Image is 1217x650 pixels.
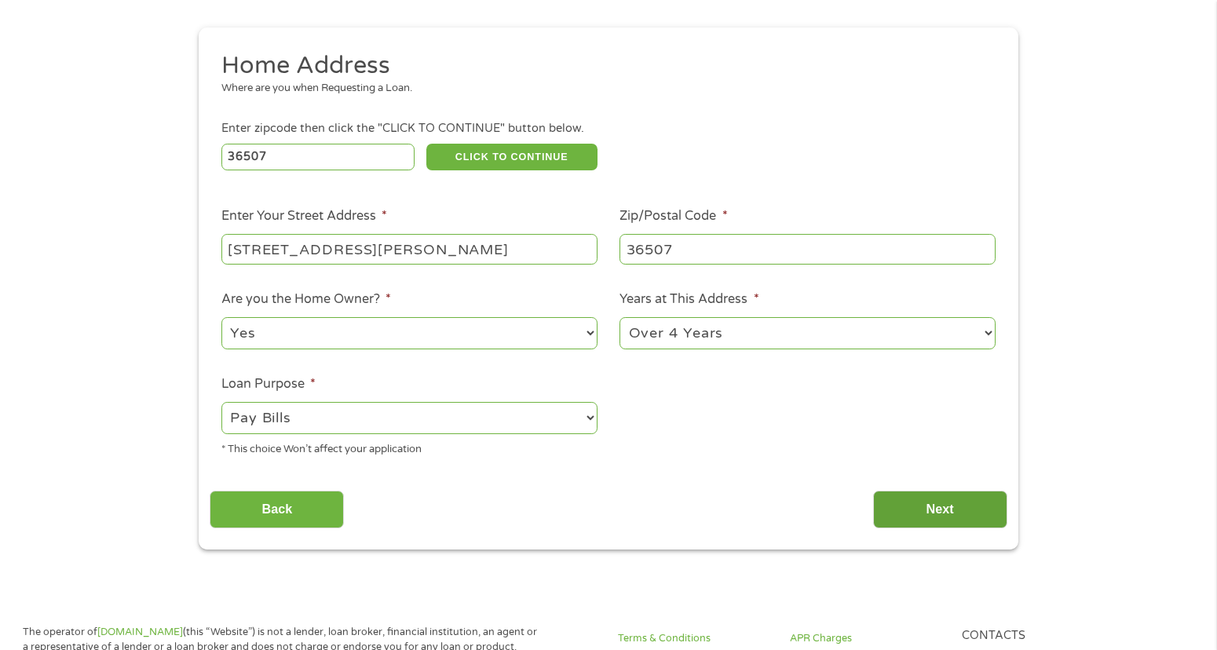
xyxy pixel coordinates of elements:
[221,291,391,308] label: Are you the Home Owner?
[962,629,1114,644] h4: Contacts
[619,291,758,308] label: Years at This Address
[221,376,316,393] label: Loan Purpose
[221,144,415,170] input: Enter Zipcode (e.g 01510)
[618,631,770,646] a: Terms & Conditions
[210,491,344,529] input: Back
[221,436,598,458] div: * This choice Won’t affect your application
[97,626,183,638] a: [DOMAIN_NAME]
[221,234,598,264] input: 1 Main Street
[790,631,942,646] a: APR Charges
[221,208,387,225] label: Enter Your Street Address
[619,208,727,225] label: Zip/Postal Code
[426,144,598,170] button: CLICK TO CONTINUE
[221,50,985,82] h2: Home Address
[873,491,1007,529] input: Next
[221,120,996,137] div: Enter zipcode then click the "CLICK TO CONTINUE" button below.
[221,81,985,97] div: Where are you when Requesting a Loan.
